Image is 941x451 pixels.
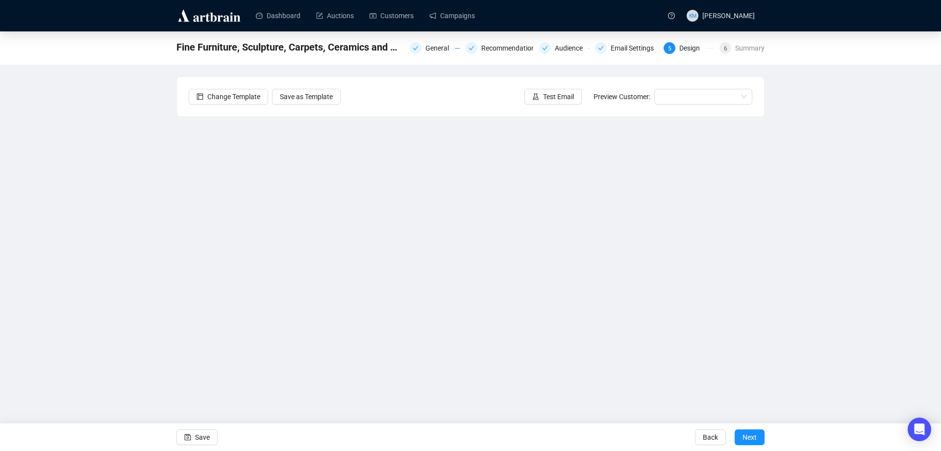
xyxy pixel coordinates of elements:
[176,8,242,24] img: logo
[316,3,354,28] a: Auctions
[207,91,260,102] span: Change Template
[195,424,210,451] span: Save
[668,45,671,52] span: 5
[413,45,419,51] span: check
[743,424,757,451] span: Next
[542,45,548,51] span: check
[481,42,545,54] div: Recommendations
[539,42,589,54] div: Audience
[410,42,460,54] div: General
[555,42,589,54] div: Audience
[532,93,539,100] span: experiment
[176,39,404,55] span: Fine Furniture, Sculpture, Carpets, Ceramics and Works of Art (10 & 11 September 2025) 14785
[724,45,727,52] span: 6
[197,93,203,100] span: layout
[466,42,533,54] div: Recommendations
[429,3,475,28] a: Campaigns
[611,42,660,54] div: Email Settings
[272,89,341,105] button: Save as Template
[908,418,931,441] div: Open Intercom Messenger
[280,91,333,102] span: Save as Template
[735,42,765,54] div: Summary
[543,91,574,102] span: Test Email
[189,89,268,105] button: Change Template
[679,42,706,54] div: Design
[719,42,765,54] div: 6Summary
[689,11,696,20] span: KM
[594,93,650,101] span: Preview Customer:
[370,3,414,28] a: Customers
[735,429,765,445] button: Next
[695,429,726,445] button: Back
[702,12,755,20] span: [PERSON_NAME]
[184,434,191,441] span: save
[598,45,604,51] span: check
[256,3,300,28] a: Dashboard
[469,45,474,51] span: check
[524,89,582,105] button: Test Email
[595,42,658,54] div: Email Settings
[176,429,218,445] button: Save
[664,42,714,54] div: 5Design
[668,12,675,19] span: question-circle
[703,424,718,451] span: Back
[425,42,455,54] div: General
